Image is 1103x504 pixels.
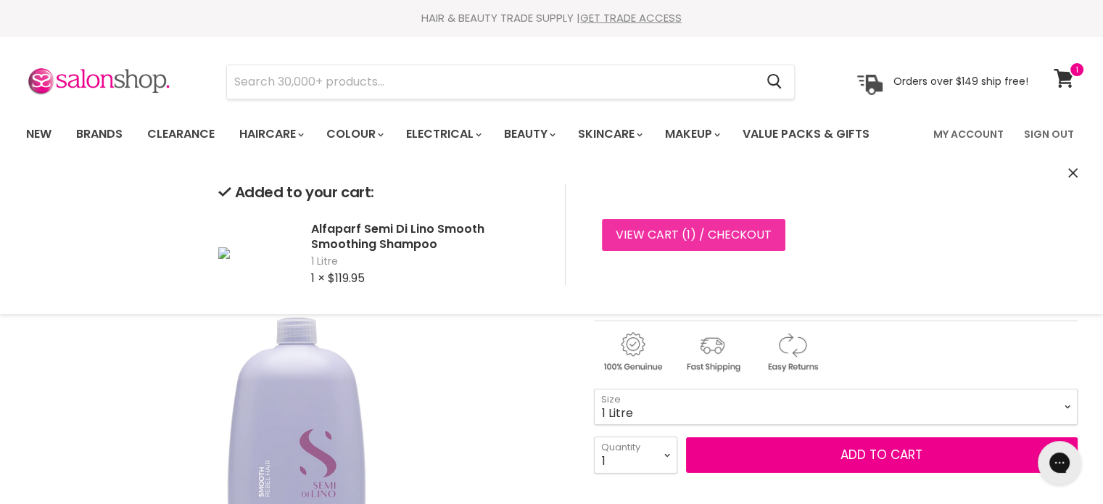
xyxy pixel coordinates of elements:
[594,437,677,473] select: Quantity
[136,119,226,149] a: Clearance
[602,219,785,251] a: View cart (1) / Checkout
[228,119,313,149] a: Haircare
[654,119,729,149] a: Makeup
[218,247,230,259] img: Alfaparf Semi Di Lino Smooth Smoothing Shampoo
[893,75,1028,88] p: Orders over $149 ship free!
[15,119,62,149] a: New
[594,330,671,374] img: genuine.gif
[1030,436,1088,489] iframe: Gorgias live chat messenger
[1015,119,1083,149] a: Sign Out
[732,119,880,149] a: Value Packs & Gifts
[686,437,1078,474] button: Add to cart
[227,65,756,99] input: Search
[8,11,1096,25] div: HAIR & BEAUTY TRADE SUPPLY |
[1068,166,1078,181] button: Close
[328,270,365,286] span: $119.95
[674,330,751,374] img: shipping.gif
[756,65,794,99] button: Search
[567,119,651,149] a: Skincare
[580,10,682,25] a: GET TRADE ACCESS
[493,119,564,149] a: Beauty
[395,119,490,149] a: Electrical
[311,221,542,252] h2: Alfaparf Semi Di Lino Smooth Smoothing Shampoo
[226,65,795,99] form: Product
[311,270,325,286] span: 1 ×
[315,119,392,149] a: Colour
[8,113,1096,155] nav: Main
[753,330,830,374] img: returns.gif
[311,255,542,269] span: 1 Litre
[218,184,542,201] h2: Added to your cart:
[687,226,690,243] span: 1
[15,113,903,155] ul: Main menu
[65,119,133,149] a: Brands
[925,119,1012,149] a: My Account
